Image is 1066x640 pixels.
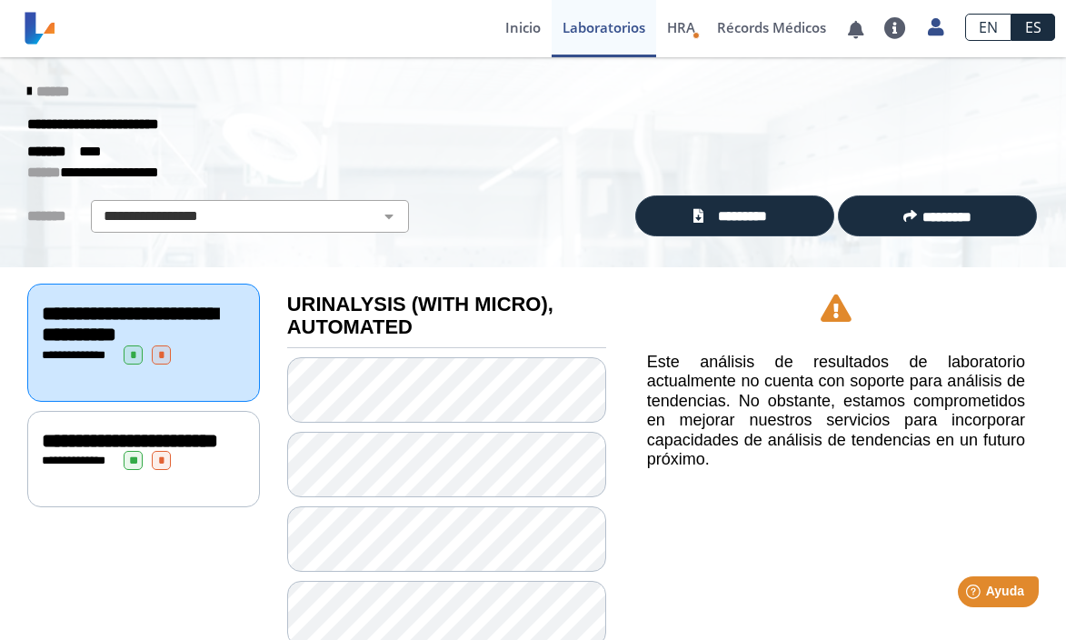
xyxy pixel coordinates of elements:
[287,293,553,338] b: URINALYSIS (WITH MICRO), AUTOMATED
[1011,14,1055,41] a: ES
[647,353,1025,471] h5: Este análisis de resultados de laboratorio actualmente no cuenta con soporte para análisis de ten...
[904,569,1046,620] iframe: Help widget launcher
[667,18,695,36] span: HRA
[965,14,1011,41] a: EN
